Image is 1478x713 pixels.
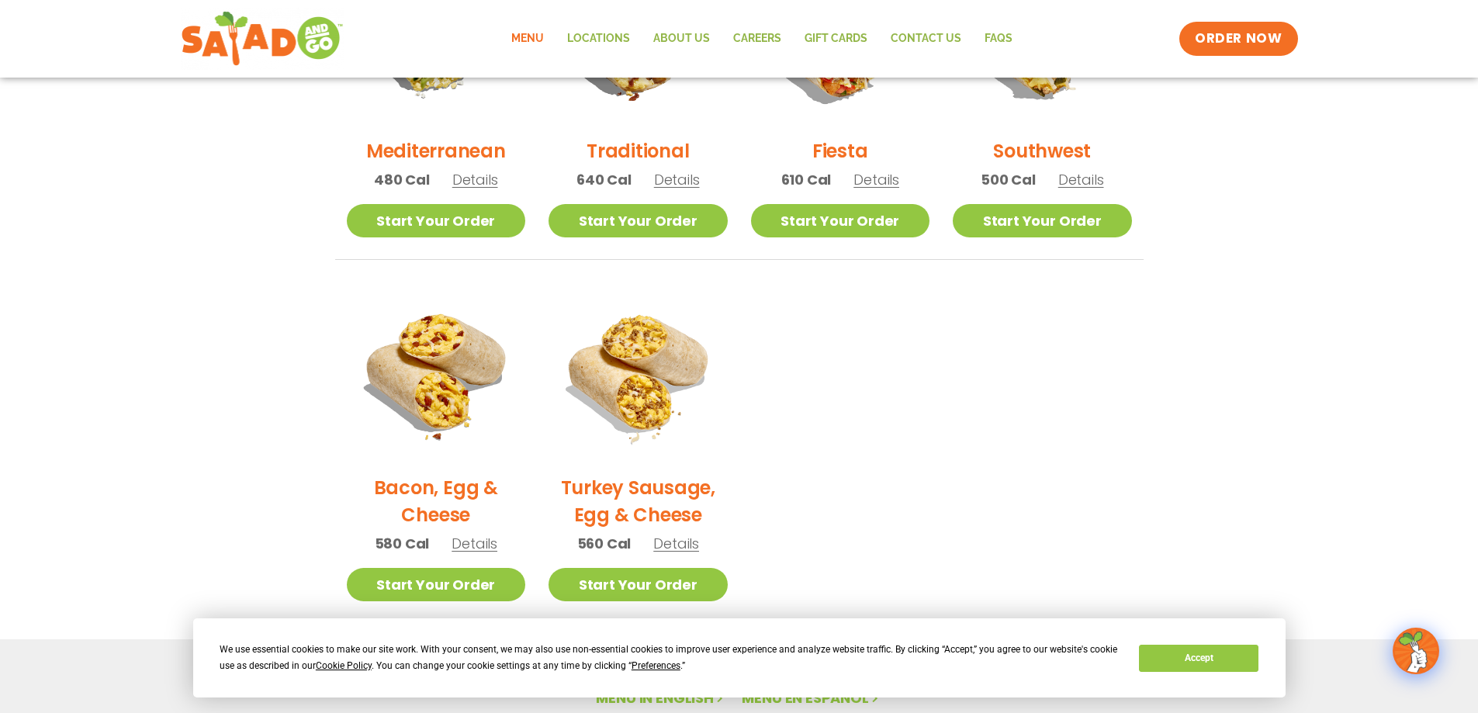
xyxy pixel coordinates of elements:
div: Cookie Consent Prompt [193,618,1286,697]
a: Start Your Order [751,204,930,237]
span: Details [1058,170,1104,189]
h2: Mediterranean [366,137,506,164]
a: Start Your Order [549,568,728,601]
span: 500 Cal [981,169,1036,190]
a: Menú en español [742,688,881,708]
span: Details [452,534,497,553]
a: Contact Us [879,21,973,57]
span: Details [653,534,699,553]
span: 640 Cal [576,169,632,190]
img: new-SAG-logo-768×292 [181,8,344,70]
a: FAQs [973,21,1024,57]
a: Menu in English [596,688,726,708]
span: Cookie Policy [316,660,372,671]
span: 560 Cal [577,533,632,554]
h2: Southwest [993,137,1091,164]
a: Start Your Order [549,204,728,237]
span: 580 Cal [375,533,430,554]
a: Locations [556,21,642,57]
h2: Bacon, Egg & Cheese [347,474,526,528]
a: Careers [722,21,793,57]
h2: Traditional [587,137,689,164]
div: We use essential cookies to make our site work. With your consent, we may also use non-essential ... [220,642,1120,674]
a: Menu [500,21,556,57]
a: ORDER NOW [1179,22,1297,56]
span: Details [452,170,498,189]
h2: Fiesta [812,137,868,164]
span: ORDER NOW [1195,29,1282,48]
a: About Us [642,21,722,57]
span: Details [853,170,899,189]
span: Details [654,170,700,189]
img: Product photo for Turkey Sausage, Egg & Cheese [549,283,728,462]
h2: Turkey Sausage, Egg & Cheese [549,474,728,528]
span: Preferences [632,660,680,671]
img: Product photo for Bacon, Egg & Cheese [347,283,526,462]
a: Start Your Order [953,204,1132,237]
a: Start Your Order [347,204,526,237]
nav: Menu [500,21,1024,57]
span: 480 Cal [374,169,430,190]
a: Start Your Order [347,568,526,601]
span: 610 Cal [781,169,832,190]
img: wpChatIcon [1394,629,1438,673]
button: Accept [1139,645,1258,672]
a: GIFT CARDS [793,21,879,57]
